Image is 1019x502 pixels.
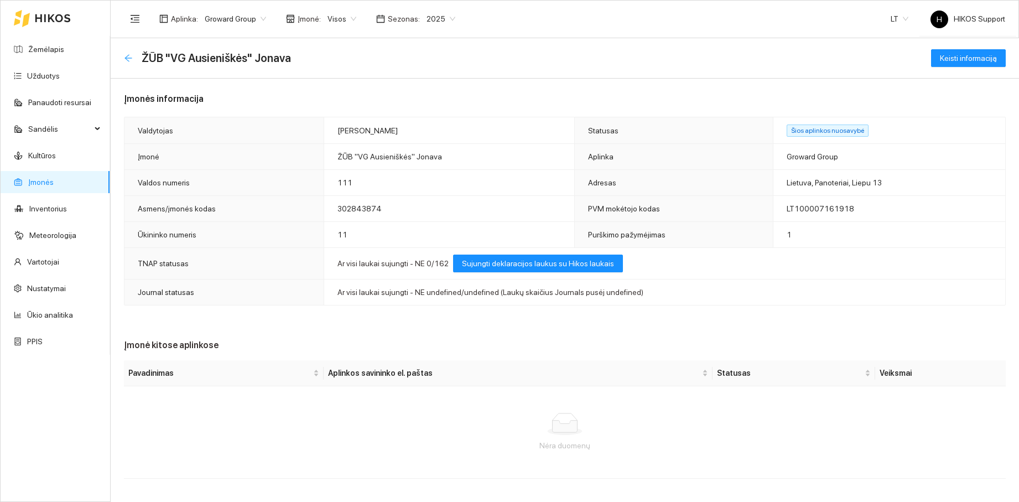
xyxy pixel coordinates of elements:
th: Veiksmai [875,360,1006,386]
span: 111 [337,178,352,187]
span: Purškimo pažymėjimas [588,230,666,239]
span: Asmens/įmonės kodas [138,204,216,213]
span: arrow-left [124,54,133,63]
th: this column's title is Aplinkos savininko el. paštas,this column is sortable [324,360,713,386]
span: Visos [327,11,356,27]
span: Šios aplinkos nuosavybė [787,125,869,137]
span: Journal statusas [138,288,194,297]
span: LT [891,11,908,27]
span: PVM mokėtojo kodas [588,204,660,213]
span: H [937,11,942,28]
span: Statusas [717,367,862,379]
div: Įmonės informacija [124,92,1006,106]
a: Įmonės [28,178,54,187]
span: shop [286,14,295,23]
th: this column's title is Pavadinimas,this column is sortable [124,360,324,386]
span: 11 [337,230,347,239]
span: Sujungti deklaracijos laukus su Hikos laukais [462,257,614,270]
span: Valdos numeris [138,178,190,187]
a: PPIS [27,337,43,346]
a: Vartotojai [27,257,59,266]
span: Įmonė kitose aplinkose [124,339,219,351]
span: LT100007161918 [787,204,854,213]
span: ŽŪB "VG Ausieniškės" Jonava [142,49,291,67]
span: Groward Group [787,152,838,161]
a: Užduotys [27,71,60,80]
span: Adresas [588,178,616,187]
span: Ar visi laukai sujungti - NE 0/162 [337,259,449,268]
span: Aplinka [588,152,614,161]
span: ŽŪB "VG Ausieniškės" Jonava [337,152,442,161]
button: menu-fold [124,8,146,30]
span: Ar visi laukai sujungti - NE undefined/undefined (Laukų skaičius Journals pusėj undefined) [337,288,643,297]
div: Nėra duomenų [133,439,997,452]
span: Ūkininko numeris [138,230,196,239]
div: Atgal [124,54,133,63]
span: menu-fold [130,14,140,24]
span: [PERSON_NAME] [337,126,398,135]
a: Nustatymai [27,284,66,293]
span: Aplinkos savininko el. paštas [328,367,700,379]
span: HIKOS Support [930,14,1005,23]
button: Keisti informaciją [931,49,1006,67]
a: Inventorius [29,204,67,213]
span: Sezonas : [388,13,420,25]
span: Įmonė [138,152,159,161]
button: Sujungti deklaracijos laukus su Hikos laukais [453,255,623,272]
a: Meteorologija [29,231,76,240]
span: Sandėlis [28,118,91,140]
span: Statusas [588,126,618,135]
span: Pavadinimas [128,367,311,379]
span: Įmonė : [298,13,321,25]
span: Groward Group [205,11,266,27]
span: Aplinka : [171,13,198,25]
span: 1 [787,230,792,239]
a: Kultūros [28,151,56,160]
span: 2025 [427,11,455,27]
th: this column's title is Statusas,this column is sortable [713,360,875,386]
a: Ūkio analitika [27,310,73,319]
span: layout [159,14,168,23]
span: Valdytojas [138,126,173,135]
span: 302843874 [337,204,382,213]
a: Žemėlapis [28,45,64,54]
a: Panaudoti resursai [28,98,91,107]
span: calendar [376,14,385,23]
span: TNAP statusas [138,259,189,268]
span: Keisti informaciją [940,52,997,64]
span: Lietuva, Panoteriai, Liepu 13 [787,178,882,187]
